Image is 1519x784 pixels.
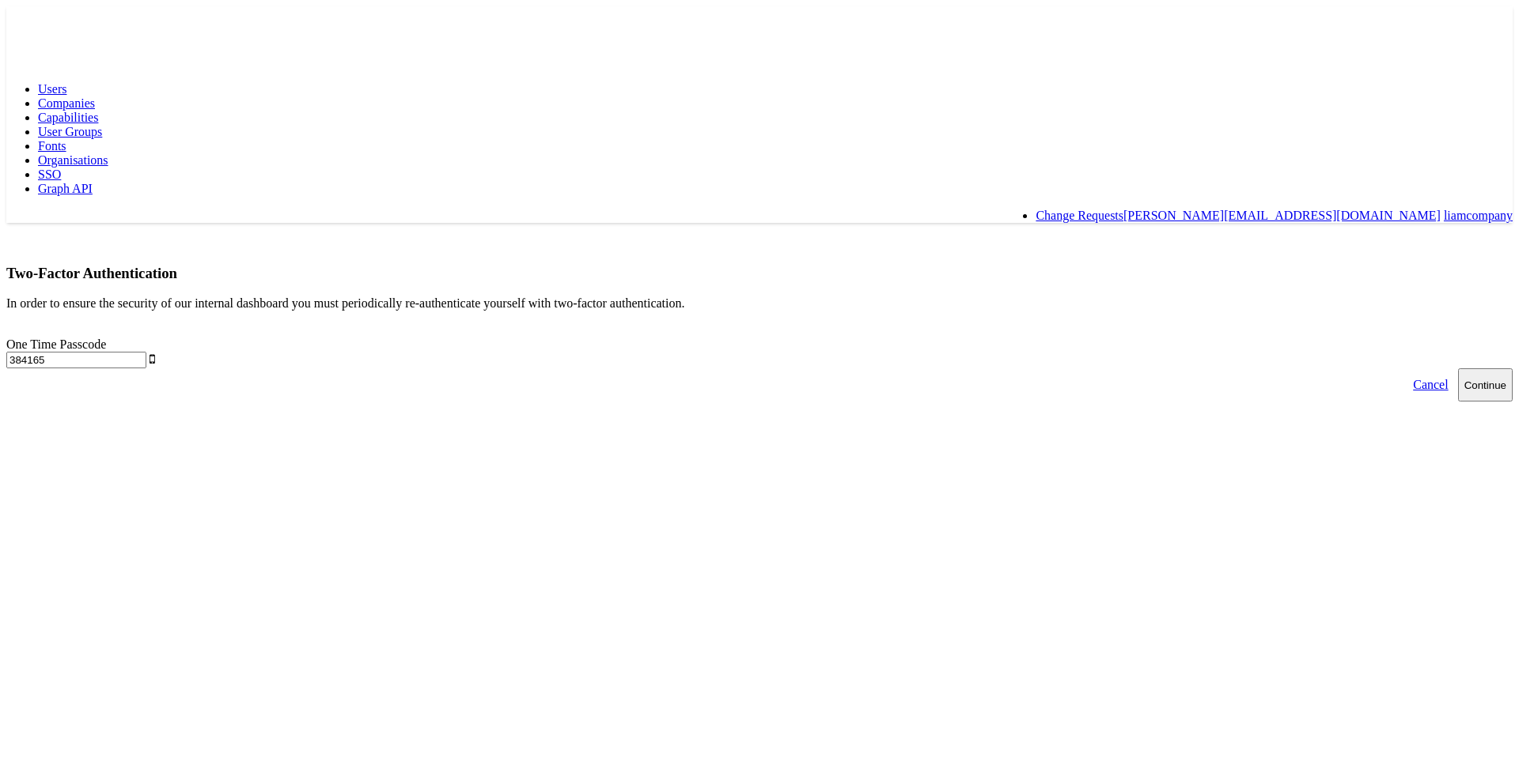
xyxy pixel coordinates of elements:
[6,352,146,368] input: Enter the code
[1123,209,1441,222] a: [PERSON_NAME][EMAIL_ADDRESS][DOMAIN_NAME]
[38,153,108,167] a: Organisations
[38,125,102,138] a: User Groups
[38,182,93,195] a: Graph API
[38,139,66,153] a: Fonts
[1403,368,1457,401] a: Cancel
[38,82,66,96] a: Users
[1458,368,1513,401] button: Continue
[38,96,95,110] a: Companies
[6,265,1513,282] h3: Two-Factor Authentication
[6,337,106,351] label: One Time Passcode
[6,296,1513,311] p: In order to ensure the security of our internal dashboard you must periodically re-authenticate y...
[38,168,61,181] a: SSO
[1444,209,1513,222] a: liamcompany
[38,111,98,124] a: Capabilities
[1036,209,1123,222] a: Change Requests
